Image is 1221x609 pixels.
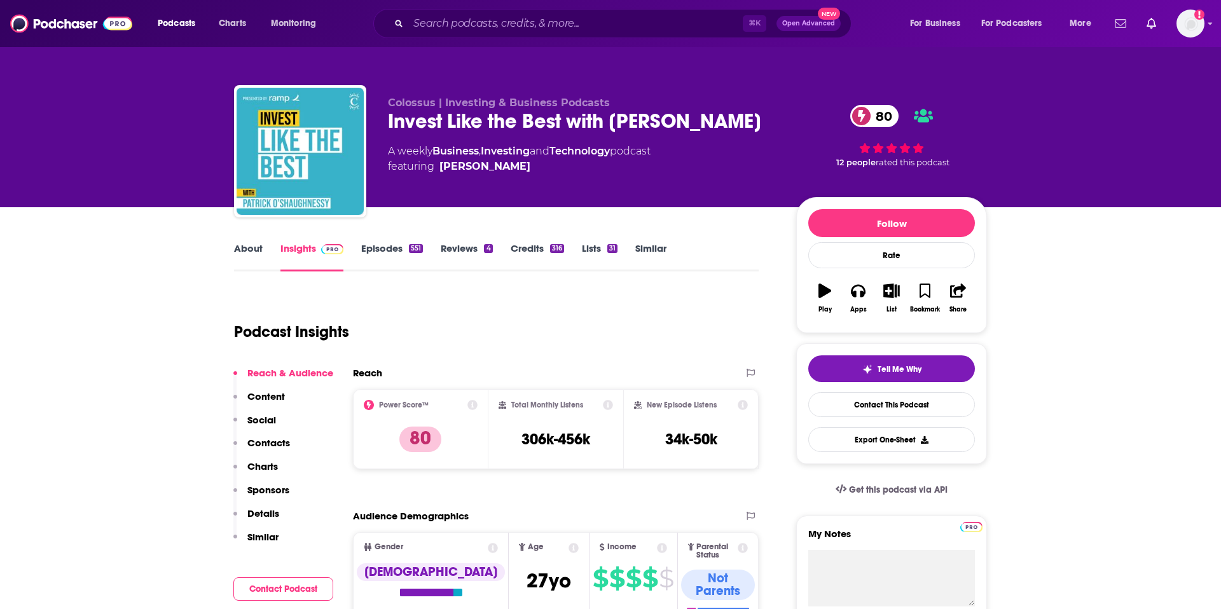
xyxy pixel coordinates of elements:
h1: Podcast Insights [234,322,349,341]
span: Age [528,543,544,551]
button: Content [233,390,285,414]
a: Business [432,145,479,157]
button: Social [233,414,276,437]
button: Charts [233,460,278,484]
button: Show profile menu [1176,10,1204,38]
button: open menu [901,13,976,34]
a: InsightsPodchaser Pro [280,242,343,271]
p: Contacts [247,437,290,449]
p: Sponsors [247,484,289,496]
h2: Audience Demographics [353,510,469,522]
div: [DEMOGRAPHIC_DATA] [357,563,505,581]
span: and [530,145,549,157]
a: Investing [481,145,530,157]
img: Podchaser - Follow, Share and Rate Podcasts [10,11,132,36]
div: Not Parents [681,570,755,600]
p: 80 [399,427,441,452]
a: Contact This Podcast [808,392,975,417]
a: Similar [635,242,666,271]
span: More [1070,15,1091,32]
button: Export One-Sheet [808,427,975,452]
button: List [875,275,908,321]
span: $ [626,568,641,589]
a: Pro website [960,520,983,532]
span: , [479,145,481,157]
span: Tell Me Why [878,364,921,374]
span: New [818,8,841,20]
span: $ [609,568,624,589]
div: 316 [550,244,564,253]
svg: Add a profile image [1194,10,1204,20]
button: Similar [233,531,279,554]
p: Content [247,390,285,402]
img: Podchaser Pro [960,522,983,532]
span: 80 [863,105,899,127]
button: Contacts [233,437,290,460]
span: Parental Status [696,543,735,559]
a: Technology [549,145,610,157]
img: tell me why sparkle [862,364,873,374]
div: Bookmark [910,306,940,313]
div: 80 12 peoplerated this podcast [796,97,987,175]
button: open menu [973,13,1061,34]
a: Get this podcast via API [825,474,958,505]
span: ⌘ K [743,15,766,32]
button: Play [808,275,841,321]
h2: Reach [353,367,382,379]
h2: Power Score™ [379,400,429,409]
h3: 34k-50k [665,430,717,449]
span: Logged in as kgolds [1176,10,1204,38]
p: Details [247,507,279,519]
a: 80 [850,105,899,127]
button: Contact Podcast [233,577,333,601]
div: Rate [808,242,975,268]
h3: 306k-456k [521,430,590,449]
button: Follow [808,209,975,237]
label: My Notes [808,528,975,550]
img: Invest Like the Best with Patrick O'Shaughnessy [237,88,364,215]
div: 31 [607,244,617,253]
span: For Business [910,15,960,32]
a: Show notifications dropdown [1142,13,1161,34]
button: Sponsors [233,484,289,507]
h2: New Episode Listens [647,400,717,409]
span: featuring [388,159,651,174]
span: Charts [219,15,246,32]
p: Social [247,414,276,426]
button: Open AdvancedNew [776,16,841,31]
span: 12 people [836,158,876,167]
p: Similar [247,531,279,543]
div: A weekly podcast [388,144,651,174]
div: 551 [409,244,423,253]
div: Play [818,306,832,313]
span: Gender [375,543,403,551]
span: Podcasts [158,15,195,32]
p: Charts [247,460,278,472]
span: $ [659,568,673,589]
span: Monitoring [271,15,316,32]
span: rated this podcast [876,158,949,167]
button: open menu [262,13,333,34]
span: $ [642,568,658,589]
span: Get this podcast via API [849,484,948,495]
a: Charts [210,13,254,34]
button: open menu [1061,13,1107,34]
img: User Profile [1176,10,1204,38]
a: About [234,242,263,271]
h2: Total Monthly Listens [511,400,583,409]
a: Credits316 [511,242,564,271]
button: Bookmark [908,275,941,321]
button: tell me why sparkleTell Me Why [808,355,975,382]
button: Reach & Audience [233,367,333,390]
a: Reviews4 [441,242,492,271]
img: Podchaser Pro [321,244,343,254]
p: Reach & Audience [247,367,333,379]
span: 27 yo [527,568,571,593]
span: Colossus | Investing & Business Podcasts [388,97,610,109]
div: Search podcasts, credits, & more... [385,9,864,38]
span: Income [607,543,637,551]
a: Episodes551 [361,242,423,271]
div: [PERSON_NAME] [439,159,530,174]
button: Share [942,275,975,321]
